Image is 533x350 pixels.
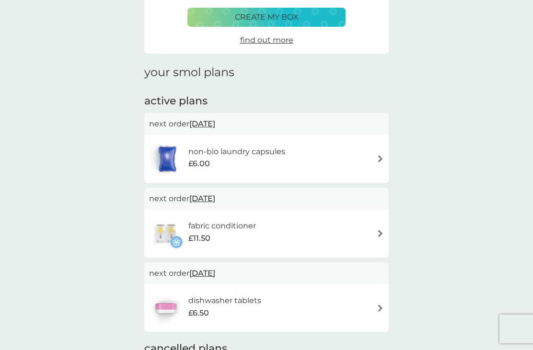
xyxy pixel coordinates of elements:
[187,8,346,27] button: create my box
[144,94,389,109] h2: active plans
[149,118,384,130] p: next order
[144,66,389,79] h1: your smol plans
[149,291,183,325] img: dishwasher tablets
[188,294,261,307] h6: dishwasher tablets
[149,142,185,176] img: non-bio laundry capsules
[188,232,210,245] span: £11.50
[377,305,384,312] img: arrow right
[377,155,384,162] img: arrow right
[149,217,183,250] img: fabric conditioner
[188,307,209,319] span: £6.50
[149,192,384,205] p: next order
[189,189,215,208] span: [DATE]
[188,158,210,170] span: £6.00
[188,220,256,232] h6: fabric conditioner
[235,11,299,23] p: create my box
[240,34,293,46] a: find out more
[149,267,384,280] p: next order
[189,264,215,282] span: [DATE]
[377,230,384,237] img: arrow right
[189,114,215,133] span: [DATE]
[188,146,285,158] h6: non-bio laundry capsules
[240,35,293,45] span: find out more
